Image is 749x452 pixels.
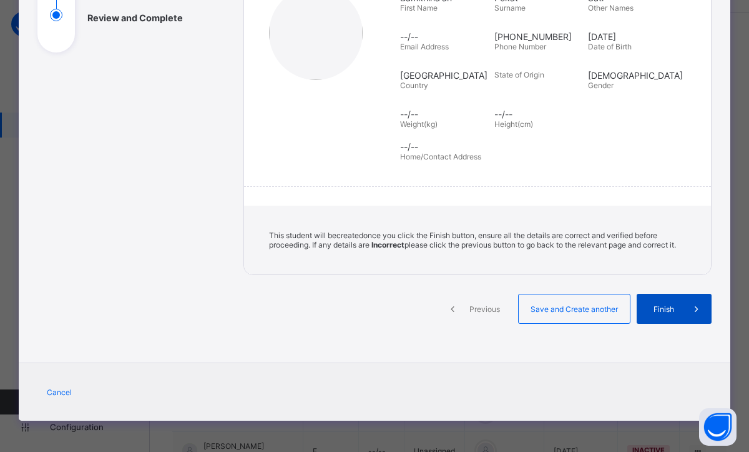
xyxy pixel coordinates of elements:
button: Open asap [699,408,737,446]
span: [DEMOGRAPHIC_DATA] [588,70,675,81]
span: --/-- [400,141,692,152]
span: --/-- [400,31,487,42]
span: This student will be created once you click the Finish button, ensure all the details are correct... [269,231,676,249]
span: Surname [494,3,526,13]
span: Home/Contact Address [400,152,481,161]
span: [GEOGRAPHIC_DATA] [400,70,487,81]
span: State of Origin [494,70,544,79]
span: Finish [646,304,682,314]
span: Cancel [47,388,72,397]
span: Weight(kg) [400,119,438,129]
span: Phone Number [494,42,546,51]
span: [PHONE_NUMBER] [494,31,582,42]
span: Save and Create another [528,304,620,314]
span: Date of Birth [588,42,632,51]
span: [DATE] [588,31,675,42]
span: First Name [400,3,438,13]
span: Email Address [400,42,449,51]
span: Other Names [588,3,634,13]
span: Gender [588,81,614,90]
span: Height(cm) [494,119,533,129]
span: --/-- [400,109,487,119]
span: --/-- [494,109,582,119]
span: Country [400,81,428,90]
span: Previous [468,304,502,314]
b: Incorrect [371,240,404,249]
